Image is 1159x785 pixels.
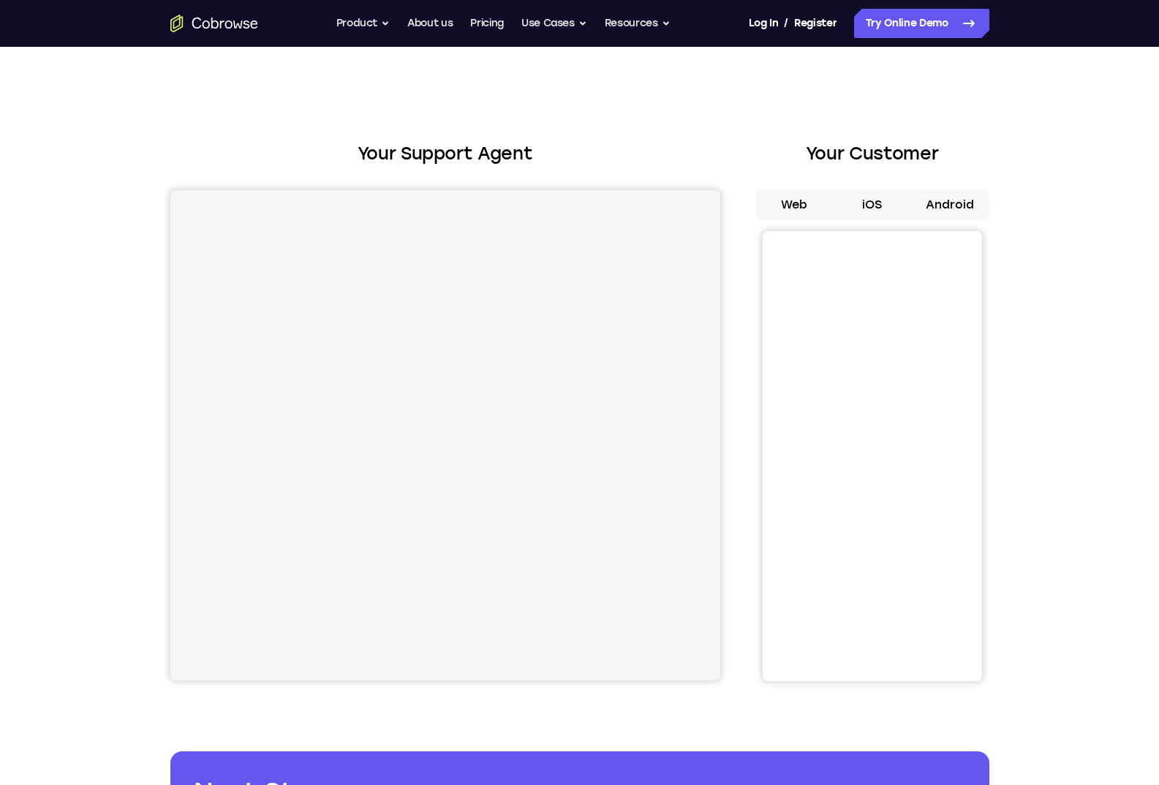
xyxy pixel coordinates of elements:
button: Web [755,190,834,219]
button: Product [336,9,390,38]
a: About us [407,9,453,38]
a: Try Online Demo [854,9,989,38]
iframe: Agent [170,190,720,680]
button: Resources [605,9,671,38]
h2: Your Support Agent [170,140,720,167]
button: iOS [833,190,911,219]
a: Register [794,9,837,38]
span: / [784,15,788,32]
button: Use Cases [521,9,587,38]
a: Log In [749,9,778,38]
a: Go to the home page [170,15,258,32]
a: Pricing [470,9,504,38]
button: Android [911,190,989,219]
h2: Your Customer [755,140,989,167]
